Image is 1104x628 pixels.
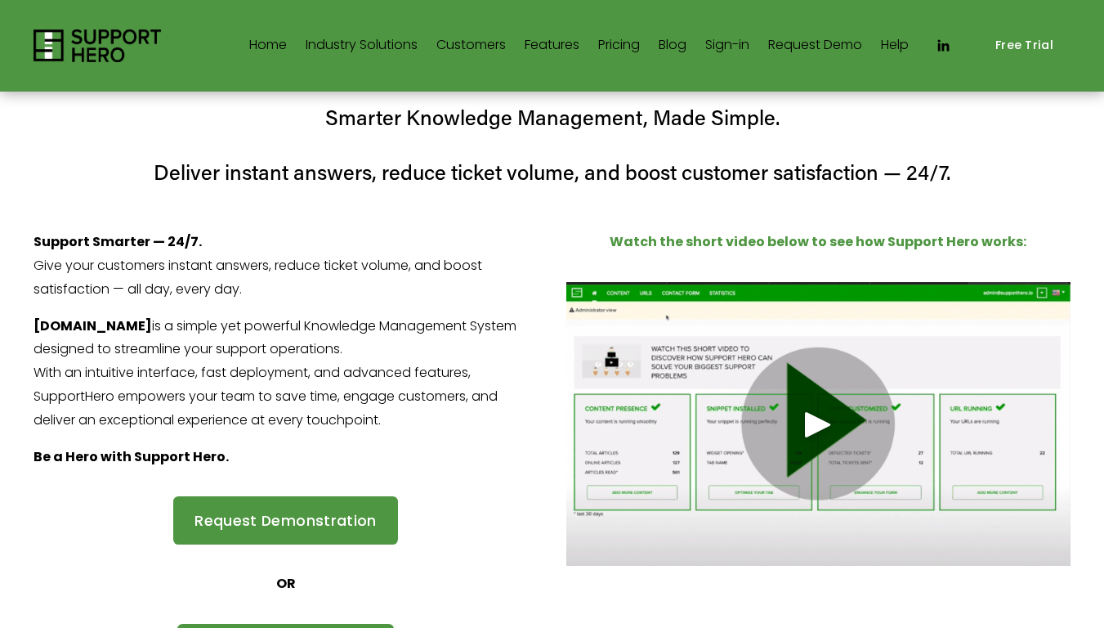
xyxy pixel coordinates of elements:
[276,574,296,593] strong: OR
[306,33,418,59] a: folder dropdown
[436,33,506,59] a: Customers
[34,103,1071,132] h4: Smarter Knowledge Management, Made Simple.
[34,231,539,301] p: Give your customers instant answers, reduce ticket volume, and boost satisfaction — all day, ever...
[34,232,202,251] strong: Support Smarter — 24/7.
[977,26,1070,65] a: Free Trial
[768,33,862,59] a: Request Demo
[34,158,1071,186] h4: Deliver instant answers, reduce ticket volume, and boost customer satisfaction — 24/7.
[659,33,686,59] a: Blog
[610,232,1026,251] strong: Watch the short video below to see how Support Hero works:
[249,33,287,59] a: Home
[881,33,909,59] a: Help
[34,29,162,62] img: Support Hero
[705,33,749,59] a: Sign-in
[34,315,539,433] p: is a simple yet powerful Knowledge Management System designed to streamline your support operatio...
[598,33,640,59] a: Pricing
[173,496,398,545] a: Request Demonstration
[306,34,418,57] span: Industry Solutions
[34,447,229,466] strong: Be a Hero with Support Hero.
[525,33,579,59] a: Features
[798,405,838,444] div: Play
[935,38,951,54] a: LinkedIn
[34,316,152,335] strong: [DOMAIN_NAME]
